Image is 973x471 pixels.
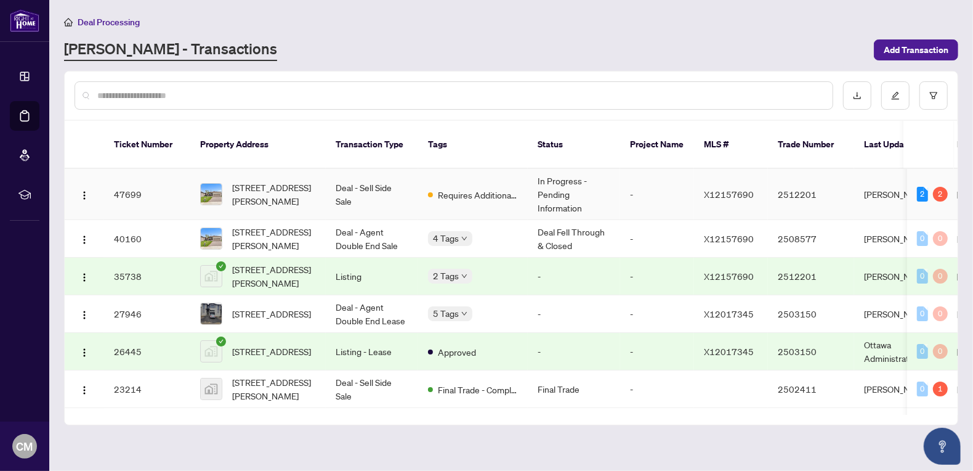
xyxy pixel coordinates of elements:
[438,345,476,359] span: Approved
[433,269,459,283] span: 2 Tags
[232,345,311,358] span: [STREET_ADDRESS]
[438,383,518,396] span: Final Trade - Completed
[104,258,190,295] td: 35738
[528,333,620,371] td: -
[326,220,418,258] td: Deal - Agent Double End Sale
[768,333,854,371] td: 2503150
[79,272,89,282] img: Logo
[201,379,222,399] img: thumbnail-img
[528,258,620,295] td: -
[79,348,89,358] img: Logo
[528,220,620,258] td: Deal Fell Through & Closed
[75,342,94,361] button: Logo
[854,121,947,169] th: Last Updated By
[620,333,694,371] td: -
[326,333,418,371] td: Listing - Lease
[917,187,928,202] div: 2
[620,258,694,295] td: -
[64,39,277,61] a: [PERSON_NAME] - Transactions
[704,346,754,357] span: X12017345
[854,220,947,258] td: [PERSON_NAME]
[917,344,928,359] div: 0
[433,231,459,245] span: 4 Tags
[620,121,694,169] th: Project Name
[418,121,528,169] th: Tags
[78,17,140,28] span: Deal Processing
[933,306,948,321] div: 0
[933,187,948,202] div: 2
[933,269,948,284] div: 0
[104,295,190,333] td: 27946
[461,311,467,317] span: down
[917,269,928,284] div: 0
[201,266,222,287] img: thumbnail-img
[933,382,948,396] div: 1
[64,18,73,27] span: home
[917,231,928,246] div: 0
[528,169,620,220] td: In Progress - Pending Information
[929,91,938,100] span: filter
[232,225,316,252] span: [STREET_ADDRESS][PERSON_NAME]
[854,295,947,333] td: [PERSON_NAME]
[853,91,862,100] span: download
[620,220,694,258] td: -
[216,337,226,346] span: check-circle
[461,273,467,279] span: down
[924,428,961,465] button: Open asap
[854,258,947,295] td: [PERSON_NAME]
[216,261,226,271] span: check-circle
[201,184,222,205] img: thumbnail-img
[79,310,89,320] img: Logo
[75,379,94,399] button: Logo
[104,371,190,408] td: 23214
[620,169,694,220] td: -
[433,306,459,321] span: 5 Tags
[17,438,33,455] span: CM
[10,9,39,32] img: logo
[917,382,928,396] div: 0
[326,121,418,169] th: Transaction Type
[79,190,89,200] img: Logo
[190,121,326,169] th: Property Address
[768,295,854,333] td: 2503150
[104,169,190,220] td: 47699
[104,333,190,371] td: 26445
[326,258,418,295] td: Listing
[704,271,754,282] span: X12157690
[75,184,94,204] button: Logo
[75,229,94,248] button: Logo
[75,304,94,324] button: Logo
[326,169,418,220] td: Deal - Sell Side Sale
[854,371,947,408] td: [PERSON_NAME]
[201,228,222,249] img: thumbnail-img
[854,333,947,371] td: Ottawa Administrator
[884,40,948,60] span: Add Transaction
[933,344,948,359] div: 0
[326,295,418,333] td: Deal - Agent Double End Lease
[874,39,958,60] button: Add Transaction
[528,121,620,169] th: Status
[104,121,190,169] th: Ticket Number
[854,169,947,220] td: [PERSON_NAME]
[933,231,948,246] div: 0
[768,169,854,220] td: 2512201
[704,233,754,244] span: X12157690
[768,258,854,295] td: 2512201
[881,81,910,110] button: edit
[201,341,222,362] img: thumbnail-img
[768,121,854,169] th: Trade Number
[75,266,94,286] button: Logo
[438,188,518,202] span: Requires Additional Docs
[201,303,222,324] img: thumbnail-img
[79,385,89,395] img: Logo
[326,371,418,408] td: Deal - Sell Side Sale
[232,263,316,290] span: [STREET_ADDRESS][PERSON_NAME]
[917,306,928,321] div: 0
[620,295,694,333] td: -
[79,235,89,245] img: Logo
[891,91,900,100] span: edit
[704,189,754,200] span: X12157690
[694,121,768,169] th: MLS #
[843,81,871,110] button: download
[704,308,754,319] span: X12017345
